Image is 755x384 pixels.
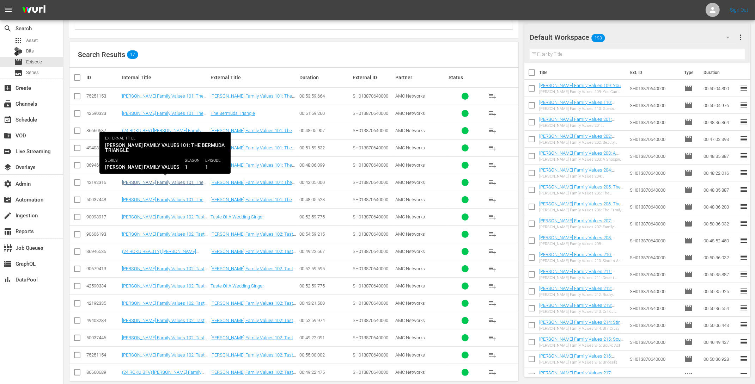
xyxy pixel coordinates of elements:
[539,259,624,263] div: [PERSON_NAME] Family Values 210: Sisters At War
[701,317,739,334] td: 00:50:06.443
[353,231,388,237] span: SH013870640000
[730,7,748,13] a: Sign Out
[26,37,38,44] span: Asset
[484,364,501,381] button: playlist_add
[488,316,497,325] span: playlist_add
[4,84,12,92] span: Create
[484,278,501,295] button: playlist_add
[122,75,209,80] div: Internal Title
[488,282,497,290] span: playlist_add
[484,105,501,122] button: playlist_add
[684,253,693,262] span: Episode
[539,252,615,262] a: [PERSON_NAME] Family Values 210: Sisters At War
[395,111,425,116] span: AMC Networks
[449,75,482,80] div: Status
[739,118,748,126] span: reorder
[86,180,120,185] div: 42192316
[26,48,34,55] span: Bits
[701,351,739,367] td: 00:50:36.928
[4,163,12,172] span: Overlays
[299,197,351,202] div: 00:48:05.523
[4,147,12,156] span: Live Streaming
[627,232,681,249] td: SH013870640000
[299,145,351,150] div: 00:51:59.532
[627,300,681,317] td: SH013870640000
[592,31,605,45] span: 198
[353,128,388,133] span: SH013870640000
[684,169,693,177] span: Episode
[539,235,615,246] a: [PERSON_NAME] Family Values 208: [GEOGRAPHIC_DATA] or Bust
[484,157,501,174] button: playlist_add
[299,249,351,254] div: 00:49:22.667
[627,148,681,165] td: SH013870640000
[739,151,748,160] span: reorder
[299,111,351,116] div: 00:51:59.260
[122,162,205,173] a: (24 ROKU REALITY) [PERSON_NAME] Family Values 101: The Bermuda Triangle
[701,80,739,97] td: 00:50:04.800
[539,225,624,229] div: [PERSON_NAME] Family Values 207: Family Feuding
[211,318,296,328] a: [PERSON_NAME] Family Values 102: Taste of a Wedding Singer
[4,6,13,14] span: menu
[539,286,615,296] a: [PERSON_NAME] Family Values 212: Rocky Relationships
[122,318,207,328] a: [PERSON_NAME] Family Values 102: Taste of a Wedding Singer
[395,318,425,323] span: AMC Networks
[122,180,206,190] a: [PERSON_NAME] Family Values 101: The Bermuda Triangle
[488,334,497,342] span: playlist_add
[739,101,748,109] span: reorder
[627,317,681,334] td: SH013870640000
[395,180,425,185] span: AMC Networks
[684,372,693,380] span: Episode
[701,334,739,351] td: 00:46:49.427
[86,352,120,358] div: 75251154
[627,181,681,198] td: SH013870640000
[701,97,739,114] td: 00:50:04.976
[739,270,748,278] span: reorder
[684,321,693,329] span: Episode
[14,58,23,66] span: Episode
[627,215,681,232] td: SH013870640000
[684,270,693,279] span: Episode
[484,226,501,243] button: playlist_add
[539,360,624,365] div: [PERSON_NAME] Family Values 216: Bridezilla
[484,260,501,277] button: playlist_add
[122,266,207,287] a: [PERSON_NAME] Family Values 102: Taste of a Wedding Singer ([PERSON_NAME] Family Values 102: Tast...
[684,219,693,228] span: Episode
[4,260,12,268] span: GraphQL
[539,275,624,280] div: [PERSON_NAME] Family Values 211: Desert Divas
[684,84,693,93] span: Episode
[353,111,388,116] span: SH013870640000
[684,118,693,126] span: Episode
[539,157,624,162] div: [PERSON_NAME] Family Values 203: A Snooping Dog
[539,201,623,212] a: [PERSON_NAME] Family Values 206: The Family Unites
[539,191,624,196] div: [PERSON_NAME] Family Values 205: The Graduate
[488,144,497,152] span: playlist_add
[488,247,497,256] span: playlist_add
[680,63,699,82] th: Type
[395,301,425,306] span: AMC Networks
[539,303,615,313] a: [PERSON_NAME] Family Values 213: Critical Condition
[86,214,120,219] div: 90093917
[122,249,199,265] a: (24 ROKU REALITY) [PERSON_NAME] Family Values 102: Taste of a Wedding Singer
[211,335,296,346] a: [PERSON_NAME] Family Values 102: Taste of a Wedding Singer
[539,292,624,297] div: [PERSON_NAME] Family Values 212: Rocky Relationships
[539,208,624,212] div: [PERSON_NAME] Family Values 206: The Family Unites
[86,335,120,340] div: 50037446
[627,97,681,114] td: SH013870640000
[488,351,497,359] span: playlist_add
[739,337,748,346] span: reorder
[86,145,120,150] div: 49403282
[86,111,120,116] div: 42590333
[353,249,388,254] span: SH013870640000
[353,93,388,99] span: SH013870640000
[122,197,206,208] a: [PERSON_NAME] Family Values 101: The Bermuda Triangle
[736,29,745,46] button: more_vert
[484,329,501,346] button: playlist_add
[122,145,203,156] a: [PERSON_NAME] Family Values 101: The Bermuda Triangle
[484,243,501,260] button: playlist_add
[739,135,748,143] span: reorder
[701,283,739,300] td: 00:50:35.925
[627,131,681,148] td: SH013870640000
[395,249,425,254] span: AMC Networks
[699,63,742,82] th: Duration
[627,283,681,300] td: SH013870640000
